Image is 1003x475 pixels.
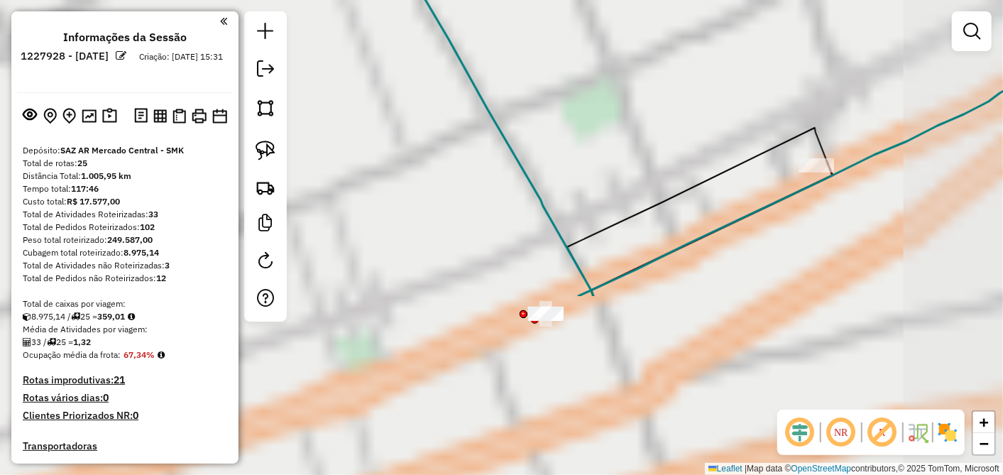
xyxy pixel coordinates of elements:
button: Visualizar Romaneio [170,106,189,126]
span: Exibir rótulo [865,415,899,449]
div: Total de Pedidos não Roteirizados: [23,272,227,285]
img: Selecionar atividades - laço [256,141,275,160]
h4: Rotas vários dias: [23,392,227,404]
i: Meta Caixas/viagem: 297,11 Diferença: 61,90 [128,312,135,321]
a: Exportar sessão [251,55,280,87]
h4: Clientes Priorizados NR: [23,410,227,422]
img: Exibir/Ocultar setores [936,421,959,444]
div: Depósito: [23,144,227,157]
div: Total de Atividades Roteirizadas: [23,208,227,221]
h6: 1227928 - [DATE] [21,50,109,62]
i: Total de rotas [71,312,80,321]
div: Total de caixas por viagem: [23,297,227,310]
a: Clique aqui para minimizar o painel [220,13,227,29]
h4: Rotas improdutivas: [23,374,227,386]
div: Média de Atividades por viagem: [23,323,227,336]
div: Total de Atividades não Roteirizadas: [23,259,227,272]
a: Nova sessão e pesquisa [251,17,280,49]
div: Tempo total: [23,182,227,195]
a: Reroteirizar Sessão [251,246,280,278]
button: Imprimir Rotas [189,106,209,126]
strong: 102 [140,222,155,232]
div: Custo total: [23,195,227,208]
h4: Informações da Sessão [63,31,187,44]
span: | [745,464,747,474]
a: Criar modelo [251,209,280,241]
strong: 249.587,00 [107,234,153,245]
img: Criar rota [256,178,275,197]
div: Total de Pedidos Roteirizados: [23,221,227,234]
div: Criação: [DATE] 15:31 [134,50,229,63]
strong: 1.005,95 km [81,170,131,181]
strong: 359,01 [97,311,125,322]
button: Otimizar todas as rotas [79,106,99,125]
strong: 12 [156,273,166,283]
strong: R$ 17.577,00 [67,196,120,207]
a: Zoom out [973,433,994,454]
i: Cubagem total roteirizado [23,312,31,321]
span: − [980,435,989,452]
button: Centralizar mapa no depósito ou ponto de apoio [40,105,60,127]
strong: 25 [77,158,87,168]
i: Total de Atividades [23,338,31,346]
strong: 1,32 [73,337,91,347]
strong: 3 [165,260,170,271]
div: 8.975,14 / 25 = [23,310,227,323]
button: Exibir sessão original [21,104,40,127]
strong: 0 [133,409,138,422]
a: Leaflet [708,464,742,474]
div: 33 / 25 = [23,336,227,349]
em: Média calculada utilizando a maior ocupação (%Peso ou %Cubagem) de cada rota da sessão. Rotas cro... [158,351,165,359]
a: Criar rota [250,172,281,203]
strong: 0 [103,391,109,404]
button: Adicionar Atividades [60,105,79,127]
strong: 117:46 [71,183,99,194]
strong: 67,34% [124,349,155,360]
h4: Transportadoras [23,440,227,452]
button: Disponibilidade de veículos [209,106,230,126]
button: Visualizar relatório de Roteirização [150,106,170,125]
a: Exibir filtros [958,17,986,45]
div: Atividade não roteirizada - INC S.A. [528,307,564,321]
span: + [980,413,989,431]
div: Map data © contributors,© 2025 TomTom, Microsoft [705,463,1003,475]
div: Total de rotas: [23,157,227,170]
a: OpenStreetMap [791,464,852,474]
strong: 33 [148,209,158,219]
div: Cubagem total roteirizado: [23,246,227,259]
em: Alterar nome da sessão [116,50,127,61]
img: Fluxo de ruas [906,421,929,444]
strong: 8.975,14 [124,247,159,258]
span: Ocultar NR [824,415,858,449]
span: Ocupação média da frota: [23,349,121,360]
i: Total de rotas [47,338,56,346]
span: Ocultar deslocamento [783,415,817,449]
img: Selecionar atividades - polígono [256,98,275,118]
div: Distância Total: [23,170,227,182]
button: Logs desbloquear sessão [131,105,150,127]
div: Peso total roteirizado: [23,234,227,246]
strong: SAZ AR Mercado Central - SMK [60,145,184,155]
button: Painel de Sugestão [99,105,120,127]
strong: 21 [114,373,125,386]
a: Zoom in [973,412,994,433]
